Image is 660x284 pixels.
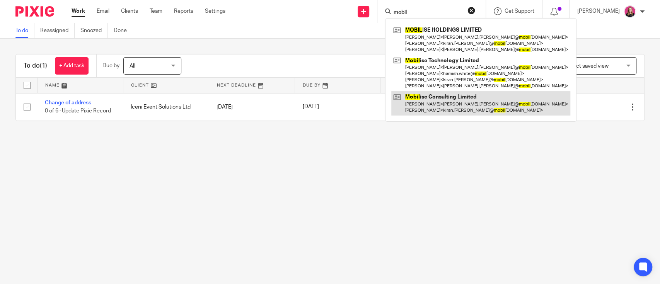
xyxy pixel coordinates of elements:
a: Change of address [45,100,91,105]
a: Email [97,7,109,15]
span: All [130,63,135,69]
p: Due by [102,62,119,70]
a: + Add task [55,57,89,75]
td: Iceni Event Solutions Ltd [123,93,209,121]
span: [DATE] [302,104,319,110]
img: Team%20headshots.png [624,5,636,18]
a: To do [15,23,34,38]
a: Reassigned [40,23,75,38]
span: 0 of 6 · Update Pixie Record [45,108,111,114]
span: (1) [40,63,47,69]
img: Pixie [15,6,54,17]
td: [DATE] [209,93,295,121]
a: Done [114,23,133,38]
span: Get Support [505,9,534,14]
h1: To do [24,62,47,70]
span: Select saved view [565,63,609,69]
a: Settings [205,7,225,15]
input: Search [393,9,462,16]
p: [PERSON_NAME] [577,7,620,15]
a: Snoozed [80,23,108,38]
a: Reports [174,7,193,15]
button: Clear [467,7,475,14]
a: Team [150,7,162,15]
a: Clients [121,7,138,15]
a: Work [72,7,85,15]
